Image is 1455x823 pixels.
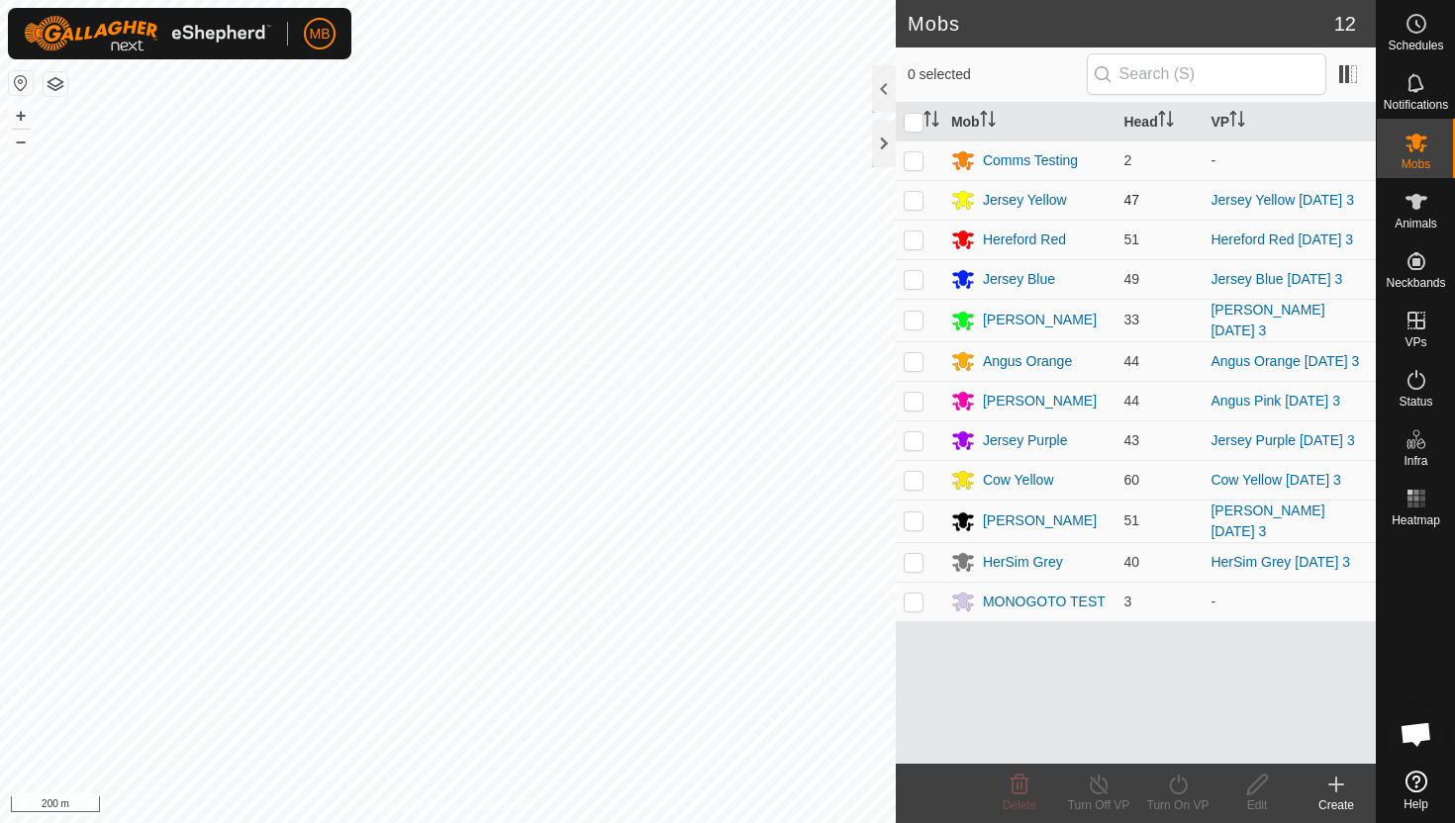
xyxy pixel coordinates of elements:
span: Delete [1003,798,1037,812]
div: MONOGOTO TEST [983,592,1106,612]
input: Search (S) [1087,53,1326,95]
span: Infra [1404,455,1427,467]
div: Turn On VP [1138,796,1217,814]
th: Head [1115,103,1203,141]
a: Cow Yellow [DATE] 3 [1211,472,1340,488]
span: 49 [1123,271,1139,287]
a: Help [1377,763,1455,818]
span: 47 [1123,192,1139,208]
a: [PERSON_NAME] [DATE] 3 [1211,302,1324,338]
a: Jersey Blue [DATE] 3 [1211,271,1342,287]
th: VP [1203,103,1376,141]
p-sorticon: Activate to sort [980,114,996,130]
span: Neckbands [1386,277,1445,289]
span: 33 [1123,312,1139,327]
a: Jersey Yellow [DATE] 3 [1211,192,1353,208]
a: Contact Us [467,797,526,815]
button: + [9,104,33,128]
h2: Mobs [908,12,1334,36]
div: Jersey Blue [983,269,1055,290]
span: MB [310,24,331,45]
span: 2 [1123,152,1131,168]
a: Jersey Purple [DATE] 3 [1211,432,1354,448]
a: Hereford Red [DATE] 3 [1211,231,1353,247]
span: 3 [1123,594,1131,609]
th: Mob [943,103,1116,141]
span: 44 [1123,393,1139,409]
td: - [1203,140,1376,180]
div: [PERSON_NAME] [983,510,1097,531]
button: Map Layers [44,72,67,96]
span: Mobs [1402,158,1430,170]
span: 43 [1123,432,1139,448]
span: Animals [1395,218,1437,229]
div: [PERSON_NAME] [983,310,1097,330]
div: Turn Off VP [1059,796,1138,814]
a: Angus Orange [DATE] 3 [1211,353,1359,369]
p-sorticon: Activate to sort [1229,114,1245,130]
a: Angus Pink [DATE] 3 [1211,393,1339,409]
span: 12 [1334,9,1356,39]
div: Hereford Red [983,229,1066,250]
a: [PERSON_NAME] [DATE] 3 [1211,503,1324,539]
span: Notifications [1384,99,1448,111]
td: - [1203,582,1376,621]
a: HerSim Grey [DATE] 3 [1211,554,1350,570]
span: 51 [1123,231,1139,247]
span: 51 [1123,512,1139,528]
p-sorticon: Activate to sort [923,114,939,130]
div: HerSim Grey [983,552,1063,573]
span: 60 [1123,472,1139,488]
div: Jersey Purple [983,430,1068,451]
p-sorticon: Activate to sort [1158,114,1174,130]
span: 40 [1123,554,1139,570]
span: Status [1399,396,1432,408]
div: Cow Yellow [983,470,1054,491]
span: 0 selected [908,64,1087,85]
span: Heatmap [1392,514,1440,526]
span: Schedules [1388,40,1443,51]
div: Edit [1217,796,1297,814]
button: – [9,130,33,153]
span: Help [1404,798,1428,810]
div: [PERSON_NAME] [983,391,1097,411]
img: Gallagher Logo [24,16,271,51]
a: Open chat [1387,704,1446,764]
div: Jersey Yellow [983,190,1067,211]
span: VPs [1405,336,1426,348]
div: Create [1297,796,1376,814]
span: 44 [1123,353,1139,369]
button: Reset Map [9,71,33,95]
div: Angus Orange [983,351,1072,372]
div: Comms Testing [983,150,1078,171]
a: Privacy Policy [369,797,443,815]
